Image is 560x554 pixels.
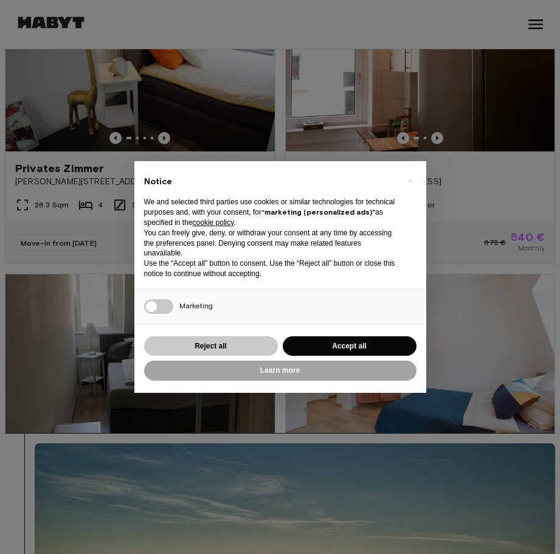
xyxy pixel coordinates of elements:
span: × [408,173,412,188]
button: Close this notice [401,171,420,190]
span: Marketing [179,301,213,311]
button: Reject all [144,336,278,356]
h2: Notice [144,176,397,188]
button: Accept all [283,336,417,356]
p: We and selected third parties use cookies or similar technologies for technical purposes and, wit... [144,197,397,227]
a: cookie policy [193,218,234,227]
p: You can freely give, deny, or withdraw your consent at any time by accessing the preferences pane... [144,228,397,258]
strong: “marketing (personalized ads)” [261,207,375,216]
button: Learn more [144,361,417,381]
p: Use the “Accept all” button to consent. Use the “Reject all” button or close this notice to conti... [144,258,397,279]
